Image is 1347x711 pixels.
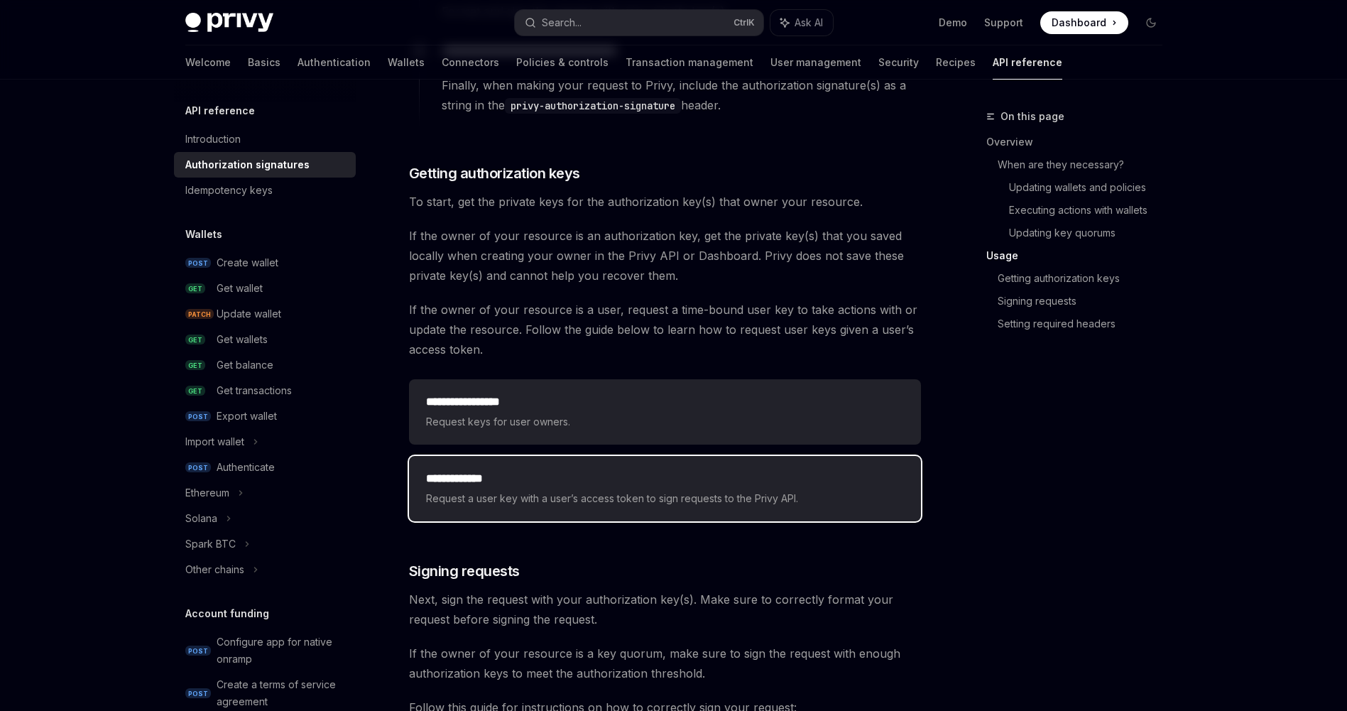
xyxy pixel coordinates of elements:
div: Idempotency keys [185,182,273,199]
span: Ask AI [795,16,823,30]
span: If the owner of your resource is a key quorum, make sure to sign the request with enough authoriz... [409,644,921,683]
h5: API reference [185,102,255,119]
a: GETGet balance [174,352,356,378]
a: GETGet wallets [174,327,356,352]
span: Request a user key with a user’s access token to sign requests to the Privy API. [426,490,904,507]
a: POSTExport wallet [174,403,356,429]
img: dark logo [185,13,273,33]
span: POST [185,646,211,656]
a: Getting authorization keys [998,267,1174,290]
a: POSTConfigure app for native onramp [174,629,356,672]
a: Authorization signatures [174,152,356,178]
span: POST [185,688,211,699]
a: GETGet transactions [174,378,356,403]
span: To start, get the private keys for the authorization key(s) that owner your resource. [409,192,921,212]
a: Transaction management [626,45,753,80]
a: Security [878,45,919,80]
span: If the owner of your resource is a user, request a time-bound user key to take actions with or up... [409,300,921,359]
button: Toggle dark mode [1140,11,1162,34]
div: Other chains [185,561,244,578]
div: Search... [542,14,582,31]
a: Recipes [936,45,976,80]
span: GET [185,386,205,396]
a: API reference [993,45,1062,80]
a: Executing actions with wallets [1009,199,1174,222]
a: PATCHUpdate wallet [174,301,356,327]
span: Getting authorization keys [409,163,580,183]
div: Introduction [185,131,241,148]
span: GET [185,360,205,371]
div: Authorization signatures [185,156,310,173]
a: Introduction [174,126,356,152]
a: Demo [939,16,967,30]
span: If the owner of your resource is an authorization key, get the private key(s) that you saved loca... [409,226,921,286]
div: Import wallet [185,433,244,450]
a: Welcome [185,45,231,80]
a: Dashboard [1040,11,1128,34]
a: User management [770,45,861,80]
div: Create a terms of service agreement [217,676,347,710]
a: Connectors [442,45,499,80]
span: Dashboard [1052,16,1106,30]
span: Signing requests [409,561,520,581]
span: POST [185,462,211,473]
h5: Account funding [185,605,269,622]
div: Get balance [217,357,273,374]
span: GET [185,283,205,294]
a: Usage [986,244,1174,267]
a: Setting required headers [998,313,1174,335]
button: Search...CtrlK [515,10,763,36]
div: Get transactions [217,382,292,399]
a: Authentication [298,45,371,80]
a: When are they necessary? [998,153,1174,176]
span: Request keys for user owners. [426,413,904,430]
a: Updating key quorums [1009,222,1174,244]
div: Get wallet [217,280,263,297]
span: Finally, when making your request to Privy, include the authorization signature(s) as a string in... [442,75,920,115]
div: Create wallet [217,254,278,271]
span: GET [185,335,205,345]
span: POST [185,258,211,268]
div: Authenticate [217,459,275,476]
a: Signing requests [998,290,1174,313]
span: Next, sign the request with your authorization key(s). Make sure to correctly format your request... [409,590,921,629]
a: Basics [248,45,280,80]
div: Configure app for native onramp [217,634,347,668]
div: Get wallets [217,331,268,348]
a: Idempotency keys [174,178,356,203]
div: Update wallet [217,305,281,322]
div: Spark BTC [185,536,236,553]
a: Updating wallets and policies [1009,176,1174,199]
div: Ethereum [185,484,229,501]
span: POST [185,411,211,422]
a: POSTCreate wallet [174,250,356,276]
a: GETGet wallet [174,276,356,301]
div: Solana [185,510,217,527]
button: Ask AI [770,10,833,36]
span: PATCH [185,309,214,320]
a: Support [984,16,1023,30]
a: Wallets [388,45,425,80]
h5: Wallets [185,226,222,243]
span: On this page [1000,108,1064,125]
a: Policies & controls [516,45,609,80]
span: Ctrl K [734,17,755,28]
code: privy-authorization-signature [505,98,681,114]
a: POSTAuthenticate [174,455,356,480]
div: Export wallet [217,408,277,425]
a: Overview [986,131,1174,153]
a: **** **** ***Request a user key with a user’s access token to sign requests to the Privy API. [409,456,921,521]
